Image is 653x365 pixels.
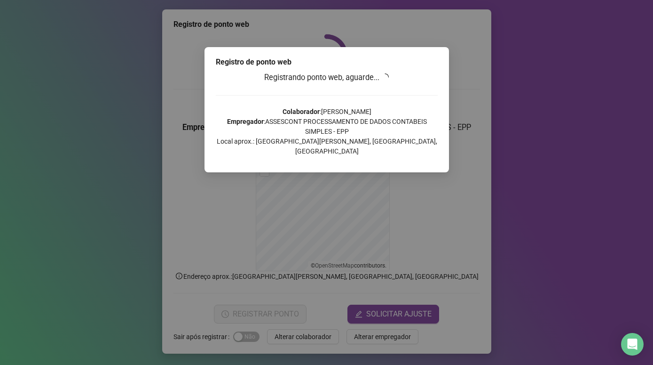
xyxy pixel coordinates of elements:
h3: Registrando ponto web, aguarde... [216,72,438,84]
span: loading [381,73,389,81]
strong: Colaborador [282,108,319,115]
div: Registro de ponto web [216,57,438,68]
strong: Empregador [227,118,263,125]
div: Open Intercom Messenger [621,333,644,356]
p: : [PERSON_NAME] : ASSESCONT PROCESSAMENTO DE DADOS CONTABEIS SIMPLES - EPP Local aprox.: [GEOGRAP... [216,107,438,156]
